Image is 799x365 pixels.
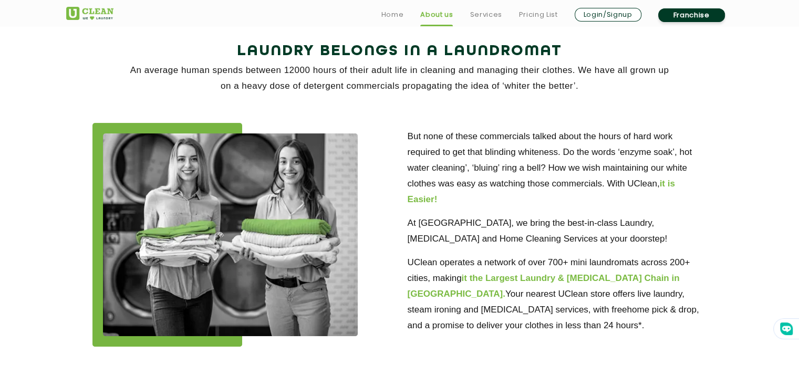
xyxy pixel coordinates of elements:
[66,39,733,64] h2: Laundry Belongs in a Laundromat
[381,8,404,21] a: Home
[408,273,680,299] b: it the Largest Laundry & [MEDICAL_DATA] Chain in [GEOGRAPHIC_DATA].
[519,8,558,21] a: Pricing List
[575,8,641,22] a: Login/Signup
[66,7,113,20] img: UClean Laundry and Dry Cleaning
[408,215,707,247] p: At [GEOGRAPHIC_DATA], we bring the best-in-class Laundry, [MEDICAL_DATA] and Home Cleaning Servic...
[66,62,733,94] p: An average human spends between 12000 hours of their adult life in cleaning and managing their cl...
[470,8,502,21] a: Services
[658,8,725,22] a: Franchise
[408,255,707,333] p: UClean operates a network of over 700+ mini laundromats across 200+ cities, making Your nearest U...
[408,129,707,207] p: But none of these commercials talked about the hours of hard work required to get that blinding w...
[420,8,453,21] a: About us
[103,133,358,336] img: about_img_11zon.webp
